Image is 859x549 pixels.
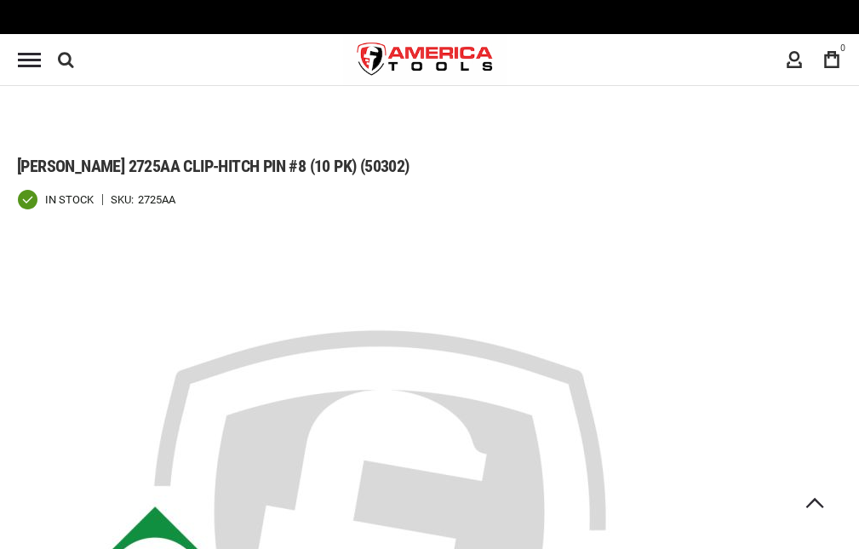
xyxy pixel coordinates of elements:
img: America Tools [343,28,508,92]
span: 0 [840,43,845,53]
div: Menu [18,53,41,67]
a: store logo [343,28,508,92]
div: Availability [17,189,94,210]
a: 0 [816,43,848,76]
strong: SKU [111,194,138,205]
span: In stock [45,194,94,205]
span: [PERSON_NAME] 2725aa clip-hitch pin #8 (10 pk) (50302) [17,156,409,176]
div: 2725AA [138,194,175,205]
